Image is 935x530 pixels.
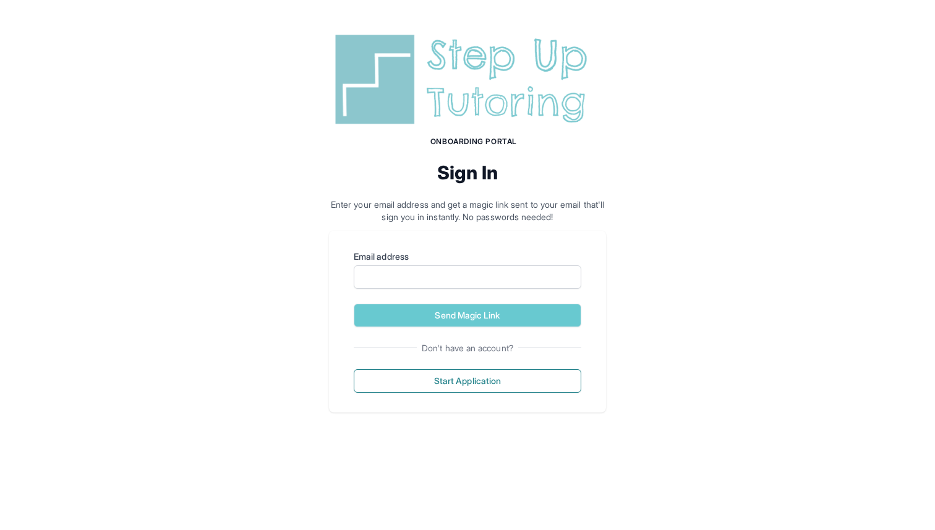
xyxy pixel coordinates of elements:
[329,30,606,129] img: Step Up Tutoring horizontal logo
[329,199,606,223] p: Enter your email address and get a magic link sent to your email that'll sign you in instantly. N...
[329,161,606,184] h2: Sign In
[354,304,581,327] button: Send Magic Link
[417,342,518,354] span: Don't have an account?
[354,369,581,393] button: Start Application
[341,137,606,147] h1: Onboarding Portal
[354,250,581,263] label: Email address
